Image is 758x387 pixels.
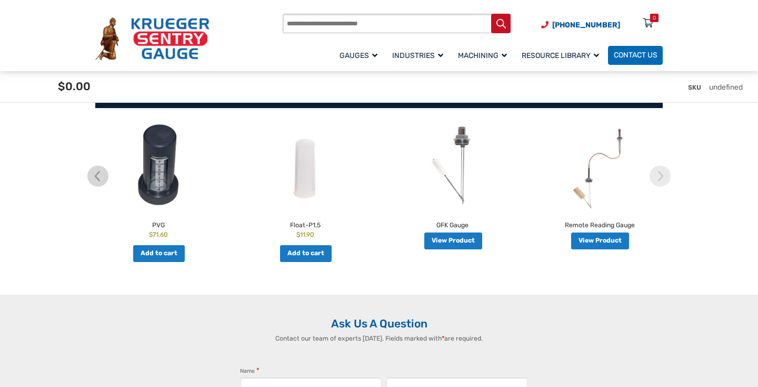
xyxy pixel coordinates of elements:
[235,122,377,209] img: Float-P1.5
[296,231,314,238] bdi: 11.90
[529,122,671,209] img: Remote Reading Gauge
[95,317,663,331] h2: Ask Us A Question
[382,122,524,209] img: GFK Gauge
[280,245,332,262] a: Add to cart: “Float-P1.5”
[452,44,516,66] a: Machining
[235,217,377,230] h2: Float-P1.5
[240,366,260,376] legend: Name
[87,122,230,239] a: PVG $71.60
[340,51,377,60] span: Gauges
[58,80,91,93] span: $0.00
[529,122,671,230] a: Remote Reading Gauge
[571,233,629,249] a: Read more about “Remote Reading Gauge”
[230,334,529,343] p: Contact our team of experts [DATE]. Fields marked with are required.
[386,44,452,66] a: Industries
[688,84,701,91] span: SKU
[95,17,210,60] img: Krueger Sentry Gauge
[382,122,524,230] a: GFK Gauge
[552,21,620,30] span: [PHONE_NUMBER]
[516,44,608,66] a: Resource Library
[382,217,524,230] h2: GFK Gauge
[541,20,620,31] a: Phone Number (920) 434-8860
[650,166,671,187] img: chevron-right.svg
[614,51,657,60] span: Contact Us
[87,122,230,209] img: PVG
[522,51,599,60] span: Resource Library
[608,46,663,65] a: Contact Us
[87,166,108,187] img: chevron-left.svg
[133,245,185,262] a: Add to cart: “PVG”
[334,44,386,66] a: Gauges
[529,217,671,230] h2: Remote Reading Gauge
[709,83,743,92] span: undefined
[424,233,482,249] a: Read more about “GFK Gauge”
[149,231,153,238] span: $
[235,122,377,239] a: Float-P1.5 $11.90
[149,231,168,238] bdi: 71.60
[87,217,230,230] h2: PVG
[458,51,507,60] span: Machining
[392,51,443,60] span: Industries
[653,14,656,22] div: 0
[296,231,300,238] span: $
